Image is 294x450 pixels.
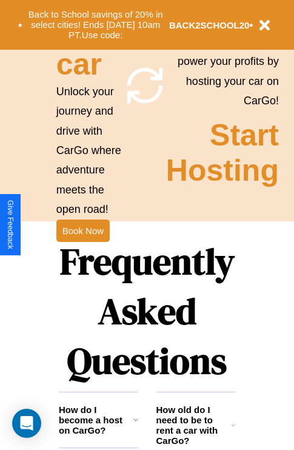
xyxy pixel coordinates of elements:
p: Rev up your earnings, share the wheels and power your profits by hosting your car on CarGo! [166,12,279,110]
h3: How do I become a host on CarGo? [59,405,133,435]
button: Back to School savings of 20% in select cities! Ends [DATE] 10am PT.Use code: [22,6,169,44]
div: Open Intercom Messenger [12,409,41,438]
h1: Frequently Asked Questions [59,230,235,392]
button: Book Now [56,220,110,242]
p: Unlock your journey and drive with CarGo where adventure meets the open road! [56,82,124,220]
h2: Start Hosting [166,118,279,188]
b: BACK2SCHOOL20 [169,20,250,30]
h3: How old do I need to be to rent a car with CarGo? [156,405,232,446]
div: Give Feedback [6,200,15,249]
